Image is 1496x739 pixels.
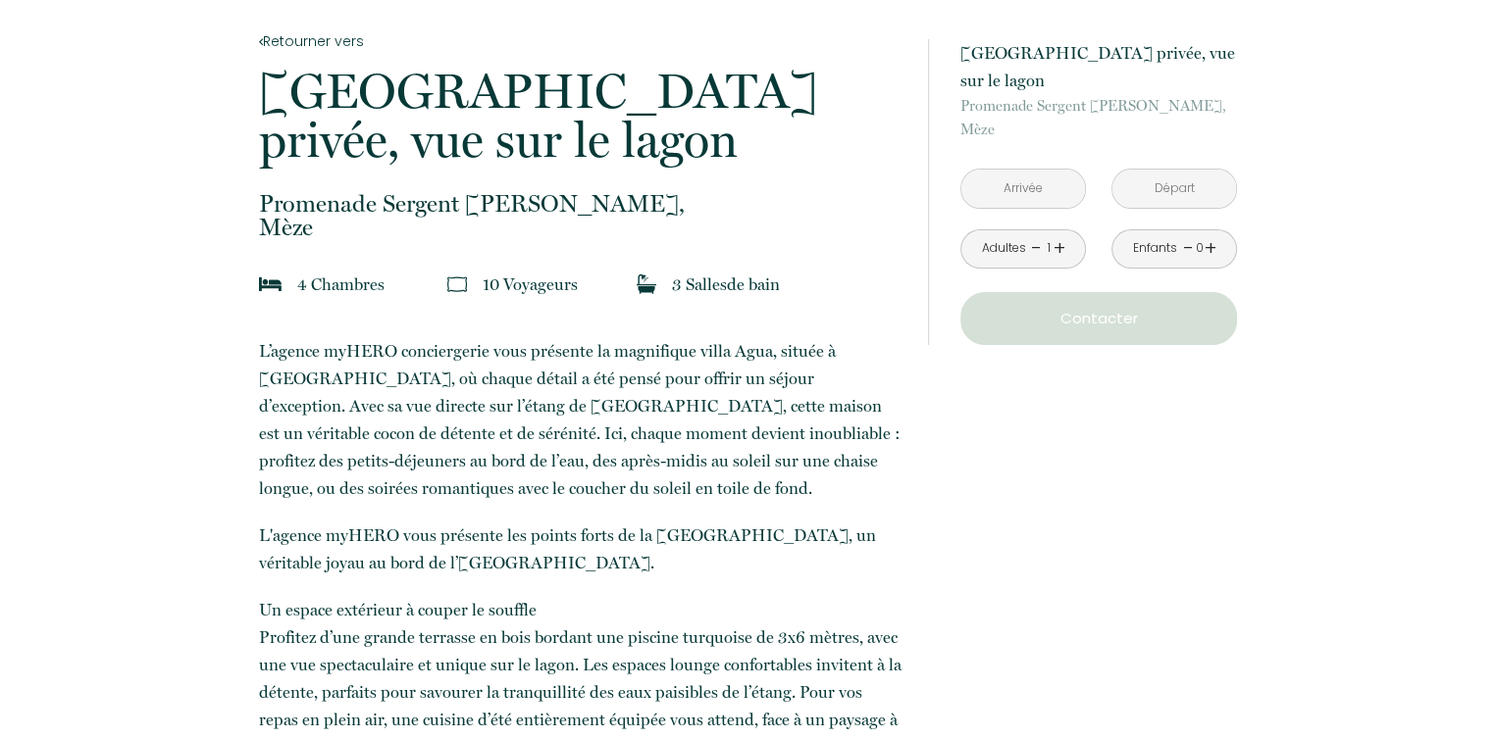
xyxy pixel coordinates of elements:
div: 1 [1044,239,1054,258]
p: 4 Chambre [297,271,385,298]
button: Contacter [960,292,1237,345]
p: L'agence myHERO vous présente les points forts de la [GEOGRAPHIC_DATA], un véritable joyau au bor... [259,521,903,576]
a: + [1054,233,1065,264]
p: [GEOGRAPHIC_DATA] privée, vue sur le lagon [960,39,1237,94]
p: Contacter [967,307,1230,330]
div: Enfants [1133,239,1177,258]
span: s [378,274,385,294]
div: 0 [1195,239,1205,258]
span: Promenade Sergent [PERSON_NAME], [259,192,903,216]
p: L’agence myHERO conciergerie vous présente la magnifique villa Agua, située à [GEOGRAPHIC_DATA], ... [259,337,903,502]
span: s [720,274,727,294]
input: Départ [1112,170,1236,208]
a: - [1182,233,1193,264]
p: Mèze [960,94,1237,141]
p: 10 Voyageur [483,271,578,298]
p: [GEOGRAPHIC_DATA] privée, vue sur le lagon [259,67,903,165]
img: guests [447,274,467,294]
span: Promenade Sergent [PERSON_NAME], [960,94,1237,118]
a: - [1031,233,1042,264]
span: s [571,274,578,294]
p: Mèze [259,192,903,239]
a: Retourner vers [259,30,903,52]
div: Adultes [981,239,1025,258]
input: Arrivée [961,170,1085,208]
p: 3 Salle de bain [672,271,780,298]
a: + [1205,233,1216,264]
